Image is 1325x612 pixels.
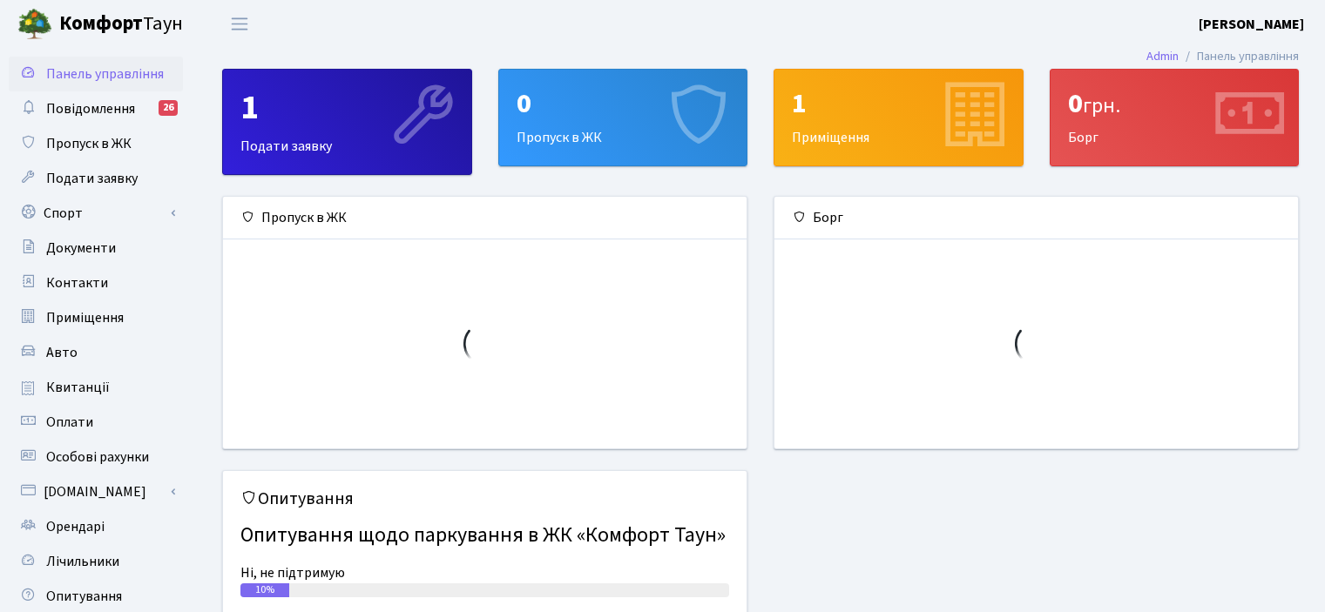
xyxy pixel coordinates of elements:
a: Спорт [9,196,183,231]
b: Комфорт [59,10,143,37]
b: [PERSON_NAME] [1199,15,1304,34]
div: Борг [774,197,1298,239]
div: Подати заявку [223,70,471,174]
div: Борг [1051,70,1299,165]
span: Орендарі [46,517,105,536]
div: 26 [159,100,178,116]
a: Панель управління [9,57,183,91]
span: Подати заявку [46,169,138,188]
div: Ні, не підтримую [240,562,729,583]
span: грн. [1083,91,1120,121]
a: Лічильники [9,544,183,579]
h4: Опитування щодо паркування в ЖК «Комфорт Таун» [240,516,729,555]
a: Admin [1146,47,1179,65]
span: Квитанції [46,378,110,397]
a: Пропуск в ЖК [9,126,183,161]
button: Переключити навігацію [218,10,261,38]
div: 1 [792,87,1005,120]
a: [PERSON_NAME] [1199,14,1304,35]
a: Контакти [9,266,183,300]
a: 1Подати заявку [222,69,472,175]
span: Таун [59,10,183,39]
span: Лічильники [46,552,119,571]
span: Авто [46,343,78,362]
a: Документи [9,231,183,266]
span: Пропуск в ЖК [46,134,132,153]
span: Повідомлення [46,99,135,118]
a: Орендарі [9,509,183,544]
h5: Опитування [240,488,729,509]
a: Оплати [9,405,183,440]
div: 0 [517,87,730,120]
a: Повідомлення26 [9,91,183,126]
a: [DOMAIN_NAME] [9,474,183,509]
span: Контакти [46,273,108,293]
nav: breadcrumb [1120,38,1325,75]
a: 0Пропуск в ЖК [498,69,748,166]
a: 1Приміщення [774,69,1024,166]
li: Панель управління [1179,47,1299,66]
a: Квитанції [9,370,183,405]
img: logo.png [17,7,52,42]
div: Пропуск в ЖК [223,197,747,239]
a: Авто [9,335,183,370]
span: Панель управління [46,64,164,84]
span: Оплати [46,413,93,432]
span: Особові рахунки [46,447,149,467]
span: Документи [46,239,116,258]
span: Опитування [46,587,122,606]
div: 1 [240,87,454,129]
a: Особові рахунки [9,440,183,474]
div: 0 [1068,87,1281,120]
a: Подати заявку [9,161,183,196]
span: Приміщення [46,308,124,327]
div: 10% [240,583,289,597]
div: Приміщення [774,70,1023,165]
a: Приміщення [9,300,183,335]
div: Пропуск в ЖК [499,70,747,165]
